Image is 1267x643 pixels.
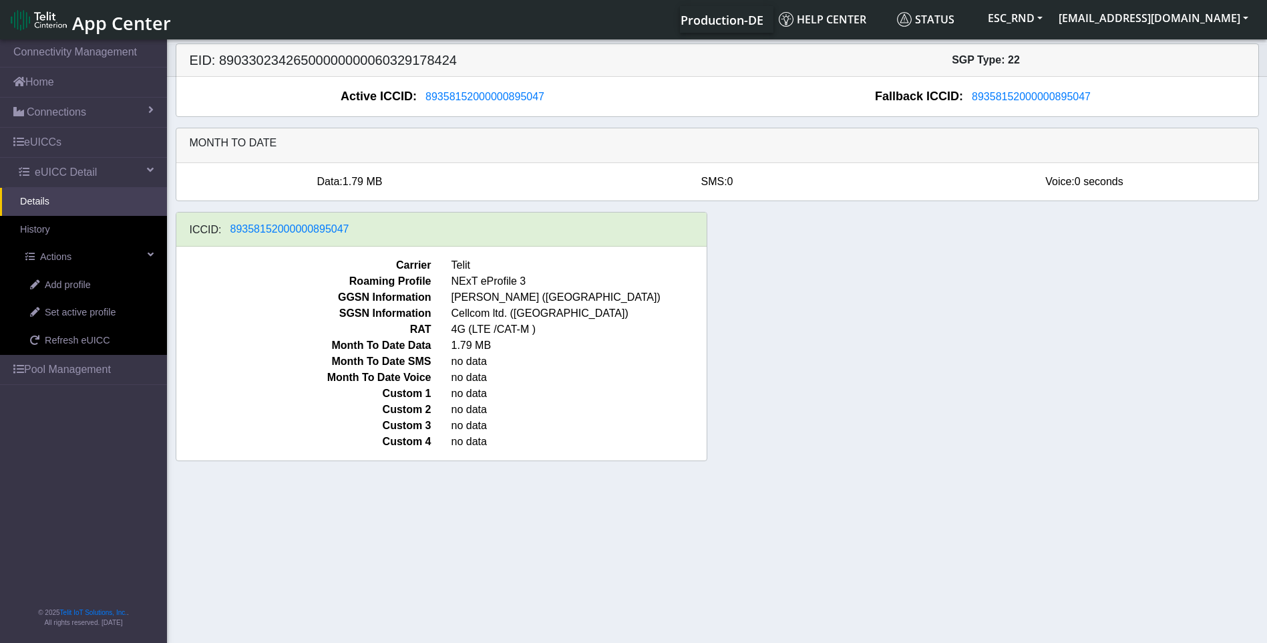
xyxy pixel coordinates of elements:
[35,164,97,180] span: eUICC Detail
[166,354,441,370] span: Month To Date SMS
[166,434,441,450] span: Custom 4
[166,402,441,418] span: Custom 2
[190,223,222,236] h6: ICCID:
[701,176,727,187] span: SMS:
[317,176,343,187] span: Data:
[875,88,963,106] span: Fallback ICCID:
[166,273,441,289] span: Roaming Profile
[166,289,441,305] span: GGSN Information
[980,6,1051,30] button: ESC_RND
[180,52,717,68] h5: EID: 89033023426500000000060329178424
[341,88,417,106] span: Active ICCID:
[166,418,441,434] span: Custom 3
[727,176,733,187] span: 0
[441,338,717,354] span: 1.79 MB
[779,12,793,27] img: knowledge.svg
[166,386,441,402] span: Custom 1
[441,418,717,434] span: no data
[441,257,717,273] span: Telit
[417,88,553,106] button: 89358152000000895047
[441,370,717,386] span: no data
[897,12,954,27] span: Status
[425,91,544,102] span: 89358152000000895047
[10,271,167,299] a: Add profile
[1075,176,1123,187] span: 0 seconds
[773,6,892,33] a: Help center
[343,176,383,187] span: 1.79 MB
[230,223,349,235] span: 89358152000000895047
[779,12,866,27] span: Help center
[27,104,86,120] span: Connections
[45,278,91,293] span: Add profile
[680,6,763,33] a: Your current platform instance
[1045,176,1075,187] span: Voice:
[441,402,717,418] span: no data
[166,257,441,273] span: Carrier
[10,327,167,355] a: Refresh eUICC
[166,305,441,321] span: SGSN Information
[11,9,67,31] img: logo-telit-cinterion-gw-new.png
[441,305,717,321] span: Cellcom ltd. ([GEOGRAPHIC_DATA])
[441,321,717,338] span: 4G (LTE /CAT-M )
[45,305,116,320] span: Set active profile
[5,243,167,271] a: Actions
[166,321,441,338] span: RAT
[5,158,167,187] a: eUICC Detail
[681,12,763,28] span: Production-DE
[441,273,717,289] span: NExT eProfile 3
[1051,6,1256,30] button: [EMAIL_ADDRESS][DOMAIN_NAME]
[892,6,980,33] a: Status
[10,299,167,327] a: Set active profile
[60,609,127,616] a: Telit IoT Solutions, Inc.
[441,289,717,305] span: [PERSON_NAME] ([GEOGRAPHIC_DATA])
[166,338,441,354] span: Month To Date Data
[166,370,441,386] span: Month To Date Voice
[11,5,169,34] a: App Center
[972,91,1091,102] span: 89358152000000895047
[72,11,171,35] span: App Center
[441,354,717,370] span: no data
[45,334,110,348] span: Refresh eUICC
[963,88,1099,106] button: 89358152000000895047
[952,54,1020,66] span: SGP Type: 22
[897,12,912,27] img: status.svg
[40,250,71,265] span: Actions
[222,221,358,238] button: 89358152000000895047
[190,136,1245,149] h6: Month to date
[441,386,717,402] span: no data
[441,434,717,450] span: no data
